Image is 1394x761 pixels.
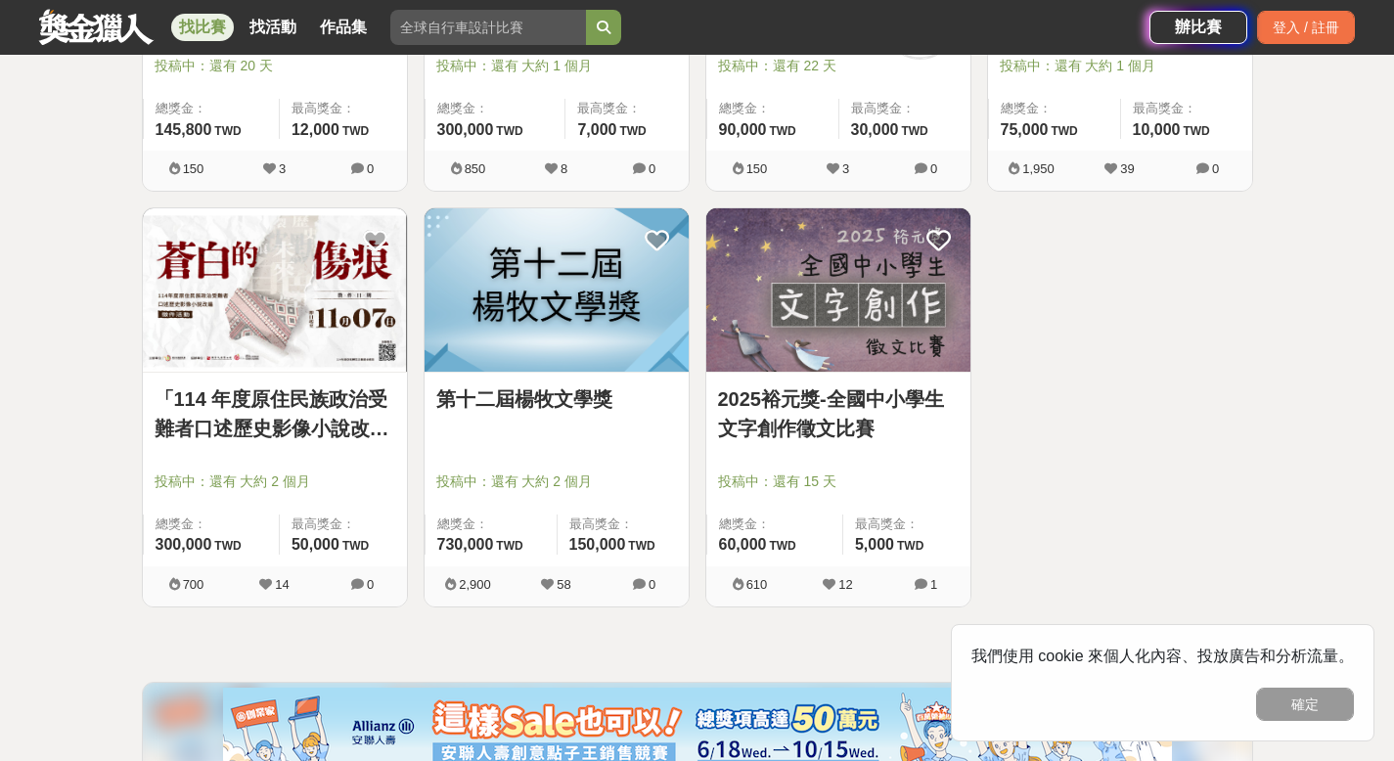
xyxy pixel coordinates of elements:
[1051,124,1077,138] span: TWD
[312,14,375,41] a: 作品集
[746,577,768,592] span: 610
[769,539,795,553] span: TWD
[569,536,626,553] span: 150,000
[156,515,267,534] span: 總獎金：
[143,208,407,373] a: Cover Image
[855,515,959,534] span: 最高獎金：
[275,577,289,592] span: 14
[930,577,937,592] span: 1
[155,384,395,443] a: 「114 年度原住民族政治受難者口述歷史影像小說改編」徵件活動
[183,161,204,176] span: 150
[143,208,407,372] img: Cover Image
[851,121,899,138] span: 30,000
[569,515,677,534] span: 最高獎金：
[342,539,369,553] span: TWD
[425,208,689,373] a: Cover Image
[718,56,959,76] span: 投稿中：還有 22 天
[292,515,395,534] span: 最高獎金：
[496,124,522,138] span: TWD
[897,539,923,553] span: TWD
[1183,124,1209,138] span: TWD
[279,161,286,176] span: 3
[1001,99,1108,118] span: 總獎金：
[706,208,970,372] img: Cover Image
[496,539,522,553] span: TWD
[436,471,677,492] span: 投稿中：還有 大約 2 個月
[155,56,395,76] span: 投稿中：還有 20 天
[706,208,970,373] a: Cover Image
[171,14,234,41] a: 找比賽
[425,208,689,372] img: Cover Image
[156,121,212,138] span: 145,800
[628,539,654,553] span: TWD
[851,99,959,118] span: 最高獎金：
[156,536,212,553] span: 300,000
[156,99,267,118] span: 總獎金：
[214,124,241,138] span: TWD
[242,14,304,41] a: 找活動
[1212,161,1219,176] span: 0
[719,121,767,138] span: 90,000
[838,577,852,592] span: 12
[718,471,959,492] span: 投稿中：還有 15 天
[367,161,374,176] span: 0
[649,577,655,592] span: 0
[1120,161,1134,176] span: 39
[842,161,849,176] span: 3
[719,515,831,534] span: 總獎金：
[1000,56,1240,76] span: 投稿中：還有 大約 1 個月
[855,536,894,553] span: 5,000
[561,161,567,176] span: 8
[437,515,545,534] span: 總獎金：
[437,99,554,118] span: 總獎金：
[718,384,959,443] a: 2025裕元獎-全國中小學生文字創作徵文比賽
[769,124,795,138] span: TWD
[437,121,494,138] span: 300,000
[367,577,374,592] span: 0
[292,536,339,553] span: 50,000
[971,648,1354,664] span: 我們使用 cookie 來個人化內容、投放廣告和分析流量。
[619,124,646,138] span: TWD
[214,539,241,553] span: TWD
[746,161,768,176] span: 150
[436,384,677,414] a: 第十二屆楊牧文學獎
[1133,121,1181,138] span: 10,000
[183,577,204,592] span: 700
[577,121,616,138] span: 7,000
[577,99,676,118] span: 最高獎金：
[1257,11,1355,44] div: 登入 / 註冊
[719,99,827,118] span: 總獎金：
[342,124,369,138] span: TWD
[901,124,927,138] span: TWD
[649,161,655,176] span: 0
[155,471,395,492] span: 投稿中：還有 大約 2 個月
[719,536,767,553] span: 60,000
[465,161,486,176] span: 850
[436,56,677,76] span: 投稿中：還有 大約 1 個月
[1022,161,1055,176] span: 1,950
[930,161,937,176] span: 0
[557,577,570,592] span: 58
[437,536,494,553] span: 730,000
[292,99,395,118] span: 最高獎金：
[1001,121,1049,138] span: 75,000
[1256,688,1354,721] button: 確定
[292,121,339,138] span: 12,000
[390,10,586,45] input: 全球自行車設計比賽
[1149,11,1247,44] a: 辦比賽
[459,577,491,592] span: 2,900
[1133,99,1240,118] span: 最高獎金：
